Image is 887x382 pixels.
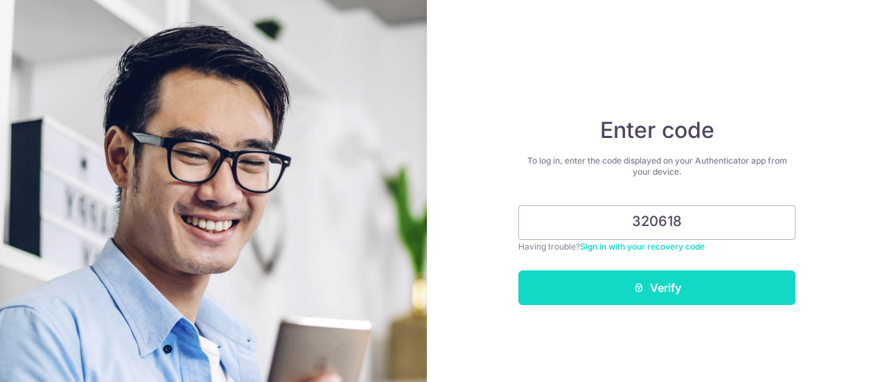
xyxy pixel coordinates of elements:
a: Sign in with your recovery code [580,241,705,252]
input: Enter 6 digit code [518,205,796,240]
button: Verify [518,270,796,305]
h4: Enter code [518,116,796,144]
div: Having trouble? [518,240,796,254]
div: To log in, enter the code displayed on your Authenticator app from your device. [518,155,796,177]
